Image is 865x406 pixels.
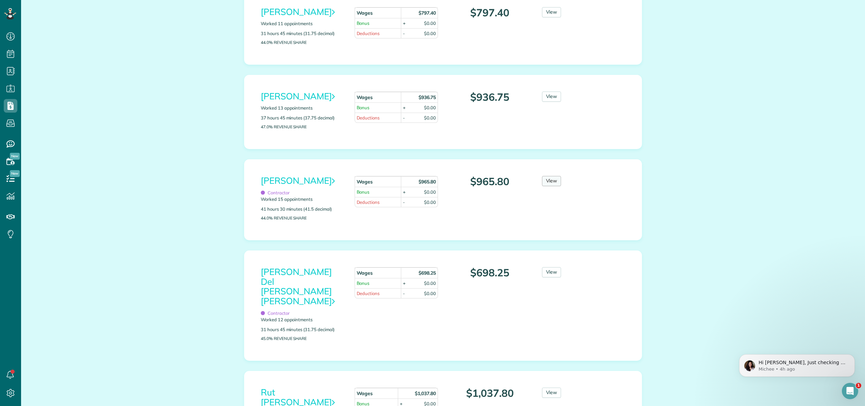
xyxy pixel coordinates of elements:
div: $0.00 [424,104,436,111]
p: Worked 11 appointments [261,20,344,27]
strong: Wages [357,94,373,100]
div: $0.00 [424,20,436,27]
strong: Wages [357,270,373,276]
strong: $797.40 [419,10,436,16]
a: View [542,92,561,102]
p: $698.25 [448,267,532,278]
a: View [542,176,561,186]
span: 1 [856,383,861,388]
a: [PERSON_NAME] [261,6,335,17]
p: 44.0% Revenue Share [261,216,344,220]
div: + [403,20,406,27]
div: $0.00 [424,115,436,121]
a: [PERSON_NAME] Del [PERSON_NAME] [PERSON_NAME] [261,266,335,307]
div: + [403,280,406,287]
strong: $698.25 [419,270,436,276]
p: 47.0% Revenue Share [261,125,344,129]
div: $0.00 [424,280,436,287]
span: Contractor [261,310,290,316]
a: View [542,267,561,277]
td: Bonus [355,18,401,28]
p: 31 hours 45 minutes (31.75 decimal) [261,30,344,37]
div: - [403,290,405,297]
p: $965.80 [448,176,532,187]
strong: $1,037.80 [415,390,436,396]
strong: $936.75 [419,94,436,100]
p: $797.40 [448,7,532,18]
p: $1,037.80 [448,388,532,399]
p: Worked 12 appointments [261,316,344,323]
td: Deductions [355,113,401,123]
strong: Wages [357,10,373,16]
div: + [403,104,406,111]
strong: Wages [357,179,373,185]
div: + [403,189,406,195]
div: $0.00 [424,189,436,195]
p: 41 hours 30 minutes (41.5 decimal) [261,206,344,212]
td: Bonus [355,102,401,113]
td: Bonus [355,278,401,288]
td: Deductions [355,28,401,38]
iframe: Intercom live chat [842,383,858,399]
a: [PERSON_NAME] [261,175,335,186]
td: Deductions [355,197,401,207]
div: - [403,199,405,206]
span: New [10,153,20,160]
p: Worked 13 appointments [261,105,344,111]
div: - [403,30,405,37]
td: Bonus [355,187,401,197]
a: View [542,7,561,17]
div: $0.00 [424,290,436,297]
strong: $965.80 [419,179,436,185]
div: $0.00 [424,199,436,206]
p: 45.0% Revenue Share [261,336,344,341]
div: - [403,115,405,121]
iframe: Intercom notifications message [729,340,865,388]
p: Worked 15 appointments [261,196,344,202]
a: View [542,388,561,398]
a: [PERSON_NAME] [261,91,335,102]
span: Contractor [261,190,290,195]
span: New [10,170,20,177]
p: 37 hours 45 minutes (37.75 decimal) [261,115,344,121]
td: Deductions [355,288,401,298]
p: $936.75 [448,92,532,103]
div: $0.00 [424,30,436,37]
p: 44.0% Revenue Share [261,40,344,45]
p: 31 hours 45 minutes (31.75 decimal) [261,326,344,333]
strong: Wages [357,390,373,396]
